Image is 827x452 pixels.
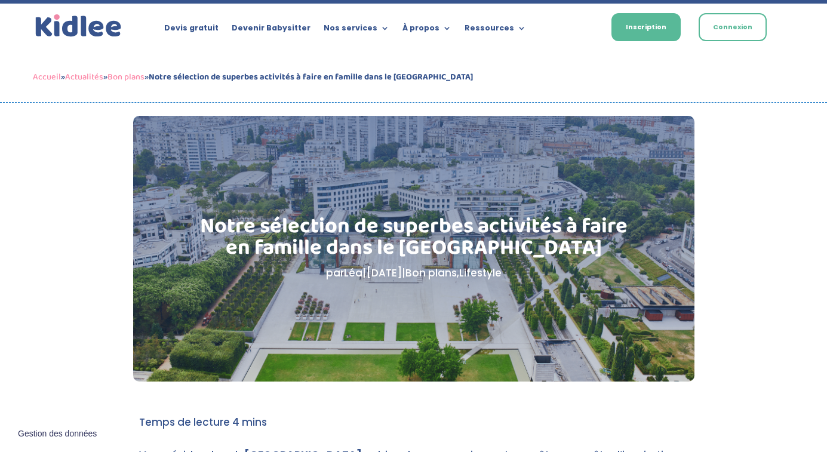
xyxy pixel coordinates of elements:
p: par | | , [193,265,634,282]
span: Gestion des données [18,429,97,439]
span: [DATE] [366,266,402,280]
a: Actualités [65,70,103,84]
a: Léa [344,266,362,280]
span: » » » [33,70,473,84]
a: Inscription [611,13,681,41]
img: logo_kidlee_bleu [33,12,124,40]
strong: Notre sélection de superbes activités à faire en famille dans le [GEOGRAPHIC_DATA] [149,70,473,84]
a: Kidlee Logo [33,12,124,40]
a: Ressources [465,24,526,37]
a: Nos services [324,24,389,37]
a: Accueil [33,70,61,84]
button: Gestion des données [11,422,104,447]
a: À propos [402,24,451,37]
a: Devis gratuit [164,24,219,37]
a: Bon plans [107,70,145,84]
a: Connexion [699,13,767,41]
img: Français [573,24,583,32]
h1: Notre sélection de superbes activités à faire en famille dans le [GEOGRAPHIC_DATA] [193,216,634,265]
a: Devenir Babysitter [232,24,310,37]
a: Bon plans [405,266,457,280]
a: Lifestyle [459,266,502,280]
